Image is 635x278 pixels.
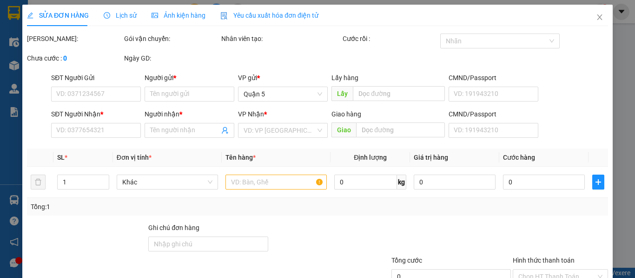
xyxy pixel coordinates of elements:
[356,122,444,137] input: Dọc đường
[124,34,219,44] div: Gói vận chuyển:
[225,175,327,190] input: VD: Bàn, Ghế
[116,154,151,161] span: Đơn vị tính
[225,154,256,161] span: Tên hàng
[220,12,318,19] span: Yêu cầu xuất hóa đơn điện tử
[353,86,444,101] input: Dọc đường
[145,73,234,83] div: Người gửi
[148,237,268,251] input: Ghi chú đơn hàng
[148,224,199,231] label: Ghi chú đơn hàng
[592,178,604,186] span: plus
[238,73,328,83] div: VP gửi
[587,5,613,31] button: Close
[391,257,422,264] span: Tổng cước
[414,154,448,161] span: Giá trị hàng
[152,12,158,19] span: picture
[331,74,358,81] span: Lấy hàng
[51,73,141,83] div: SĐT Người Gửi
[31,202,246,212] div: Tổng: 1
[27,12,89,19] span: SỬA ĐƠN HÀNG
[122,175,212,189] span: Khác
[51,109,141,119] div: SĐT Người Nhận
[503,154,535,161] span: Cước hàng
[220,12,228,20] img: icon
[331,122,356,137] span: Giao
[104,12,110,19] span: clock-circle
[124,53,219,63] div: Ngày GD:
[331,86,353,101] span: Lấy
[63,54,67,62] b: 0
[448,73,538,83] div: CMND/Passport
[331,110,361,118] span: Giao hàng
[57,154,65,161] span: SL
[152,12,205,19] span: Ảnh kiện hàng
[244,87,322,101] span: Quận 5
[31,175,46,190] button: delete
[145,109,234,119] div: Người nhận
[513,257,575,264] label: Hình thức thanh toán
[592,175,604,190] button: plus
[343,34,438,44] div: Cước rồi :
[397,175,406,190] span: kg
[221,34,341,44] div: Nhân viên tạo:
[448,109,538,119] div: CMND/Passport
[27,34,122,44] div: [PERSON_NAME]:
[238,110,264,118] span: VP Nhận
[104,12,137,19] span: Lịch sử
[596,14,603,21] span: close
[221,127,229,134] span: user-add
[27,12,33,19] span: edit
[27,53,122,63] div: Chưa cước :
[354,154,387,161] span: Định lượng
